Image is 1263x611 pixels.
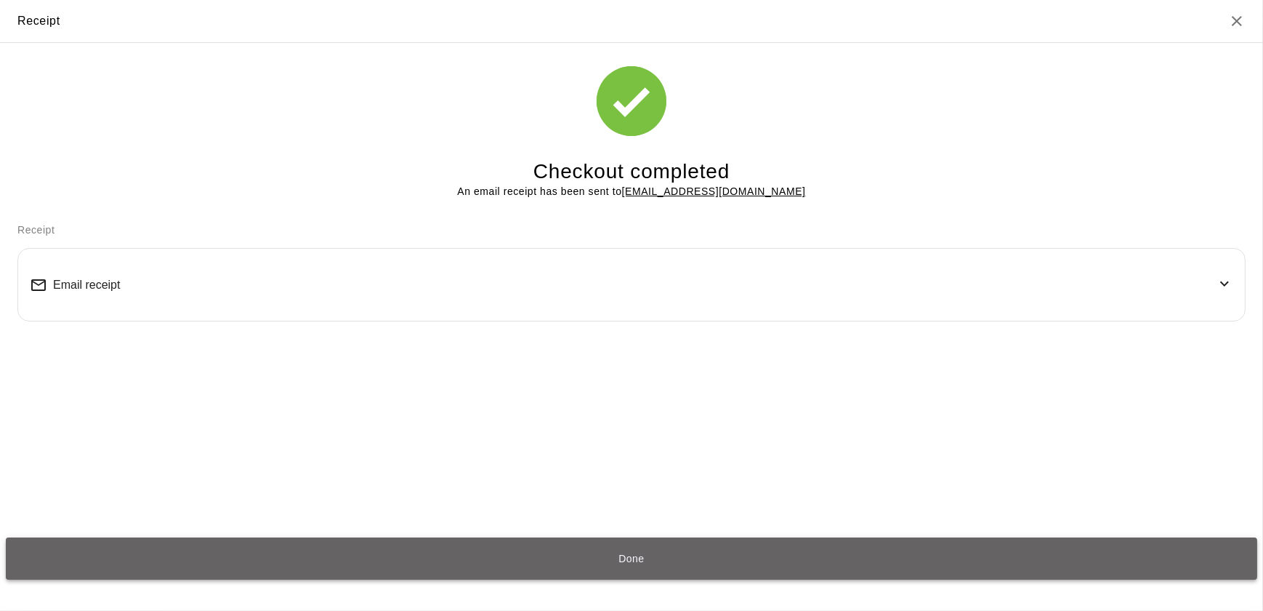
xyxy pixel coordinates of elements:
button: Done [6,538,1257,580]
p: Receipt [17,223,1246,238]
span: Email receipt [53,279,120,292]
p: An email receipt has been sent to [457,184,805,199]
h4: Checkout completed [533,159,730,185]
div: Receipt [17,12,60,31]
u: [EMAIL_ADDRESS][DOMAIN_NAME] [622,185,806,197]
button: Close [1228,12,1246,30]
